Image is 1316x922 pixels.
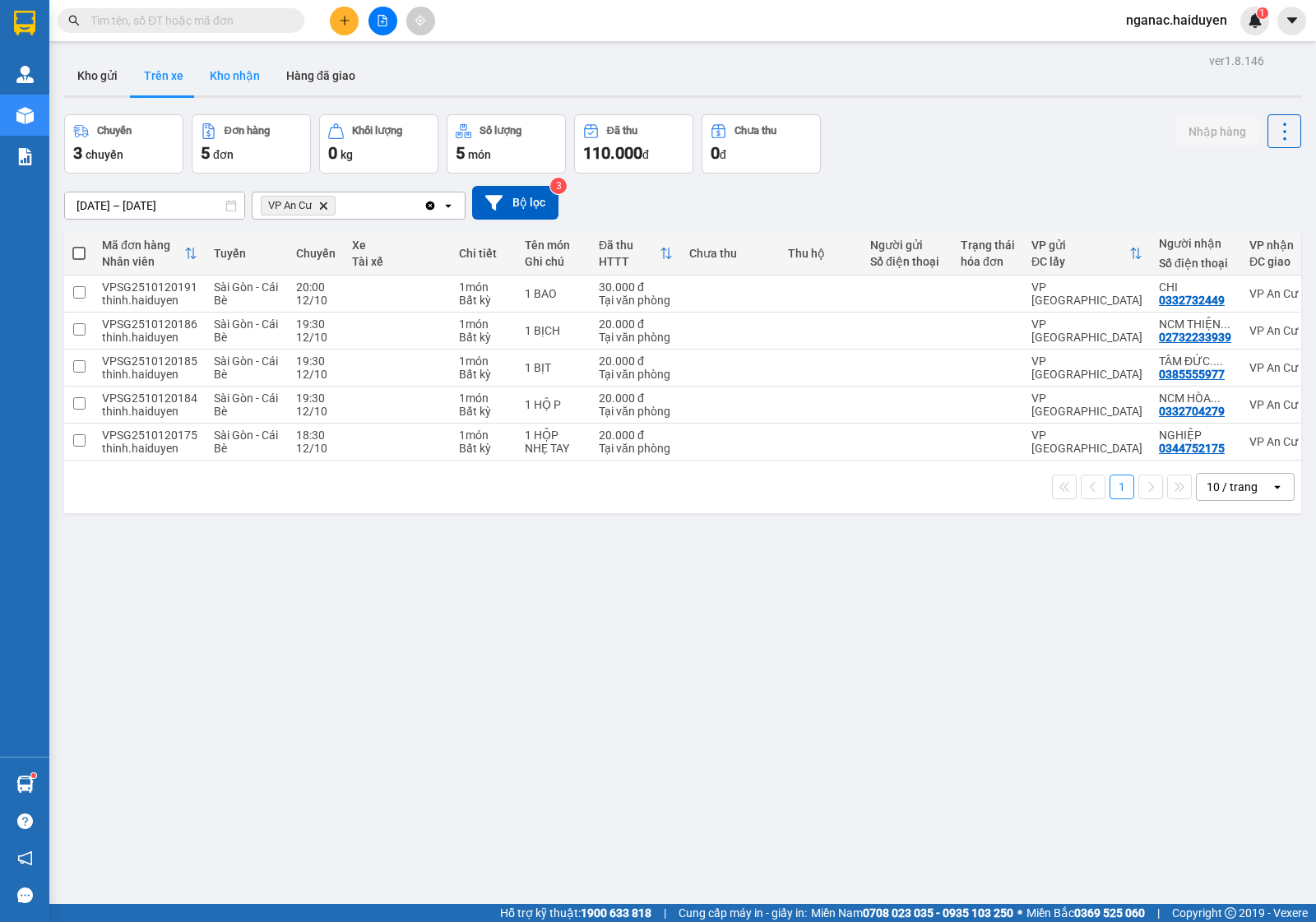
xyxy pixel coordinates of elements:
span: message [17,887,33,903]
img: logo-vxr [14,11,35,35]
div: Đã thu [599,239,660,252]
span: 0 [711,143,720,163]
svg: Clear all [424,199,437,212]
div: VPSG2510120175 [102,429,197,442]
div: Người nhận [1159,237,1233,250]
sup: 3 [550,178,567,194]
div: 1 món [459,354,508,368]
div: Ghi chú [525,255,582,268]
div: 0344752175 [1159,442,1225,455]
strong: 0708 023 035 - 0935 103 250 [863,906,1013,920]
span: VP An Cư [268,199,312,212]
button: Đã thu110.000đ [574,114,693,174]
svg: open [1271,480,1284,493]
div: 20.000 đ [599,429,673,442]
div: 1 BỊCH [525,324,582,337]
span: 3 [73,143,82,163]
div: 20.000 [12,106,132,126]
div: Trạng thái [961,239,1015,252]
div: Tuyến [214,247,280,260]
div: VP [GEOGRAPHIC_DATA] [1031,317,1142,344]
div: VP [GEOGRAPHIC_DATA] [141,14,308,53]
svg: Delete [318,201,328,211]
img: icon-new-feature [1248,13,1263,28]
span: | [1157,904,1160,922]
div: HTTT [599,255,660,268]
div: Số điện thoại [1159,257,1233,270]
div: 12/10 [296,294,336,307]
th: Toggle SortBy [1023,232,1151,276]
div: 1 món [459,317,508,331]
span: ⚪️ [1017,910,1022,916]
span: notification [17,850,33,866]
div: Tại văn phòng [599,368,673,381]
span: 5 [201,143,210,163]
span: Cung cấp máy in - giấy in: [679,904,807,922]
div: 12/10 [296,442,336,455]
span: 110.000 [583,143,642,163]
div: VP An Cư [14,14,129,34]
span: 0 [328,143,337,163]
button: 1 [1110,475,1134,499]
th: Toggle SortBy [591,232,681,276]
img: warehouse-icon [16,107,34,124]
th: Toggle SortBy [94,232,206,276]
div: VPSG2510120191 [102,280,197,294]
span: chuyến [86,148,123,161]
div: thinh.haiduyen [102,294,197,307]
div: PHÁT [14,34,129,53]
div: Bất kỳ [459,294,508,307]
div: 19:30 [296,317,336,331]
div: VP [GEOGRAPHIC_DATA] [1031,429,1142,455]
div: Bất kỳ [459,442,508,455]
div: Nhân viên [102,255,184,268]
div: Mã đơn hàng [102,239,184,252]
span: nganac.haiduyen [1113,10,1240,30]
div: Người gửi [870,239,944,252]
button: Kho gửi [64,56,131,95]
div: 19:30 [296,392,336,405]
div: 0907297930 [14,53,129,76]
span: Sài Gòn - Cái Bè [214,429,278,455]
div: ver 1.8.146 [1209,52,1264,70]
div: VP [GEOGRAPHIC_DATA] [1031,280,1142,307]
button: Chưa thu0đ [702,114,821,174]
button: Hàng đã giao [273,56,368,95]
span: đơn [213,148,234,161]
div: Tại văn phòng [599,331,673,344]
div: 20:00 [296,280,336,294]
img: warehouse-icon [16,66,34,83]
span: 1 [1259,7,1265,19]
span: kg [341,148,353,161]
span: copyright [1225,907,1236,919]
div: 20.000 đ [599,392,673,405]
div: thinh.haiduyen [102,442,197,455]
div: NCM HÒA KHÁNH [1159,392,1233,405]
div: 1 BỊT [525,361,582,374]
div: hóa đơn [961,255,1015,268]
div: Chuyến [97,125,132,137]
div: 1 BAO [525,287,582,300]
div: Bất kỳ [459,331,508,344]
div: 1 món [459,429,508,442]
input: Select a date range. [65,192,244,219]
span: Rồi : [12,108,39,125]
div: 20.000 đ [599,354,673,368]
div: Tên món [525,239,582,252]
span: đ [720,148,726,161]
button: Đơn hàng5đơn [192,114,311,174]
span: | [664,904,666,922]
svg: open [442,199,455,212]
div: 1 HỘ P [525,398,582,411]
span: question-circle [17,813,33,829]
span: Sài Gòn - Cái Bè [214,392,278,418]
div: VPSG2510120186 [102,317,197,331]
span: Miền Bắc [1026,904,1145,922]
div: NGHIỆP [1159,429,1233,442]
div: 1 món [459,280,508,294]
button: Chuyến3chuyến [64,114,183,174]
div: Thu hộ [788,247,854,260]
span: Gửi: [14,16,39,33]
div: Chưa thu [689,247,772,260]
div: 18:30 [296,429,336,442]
